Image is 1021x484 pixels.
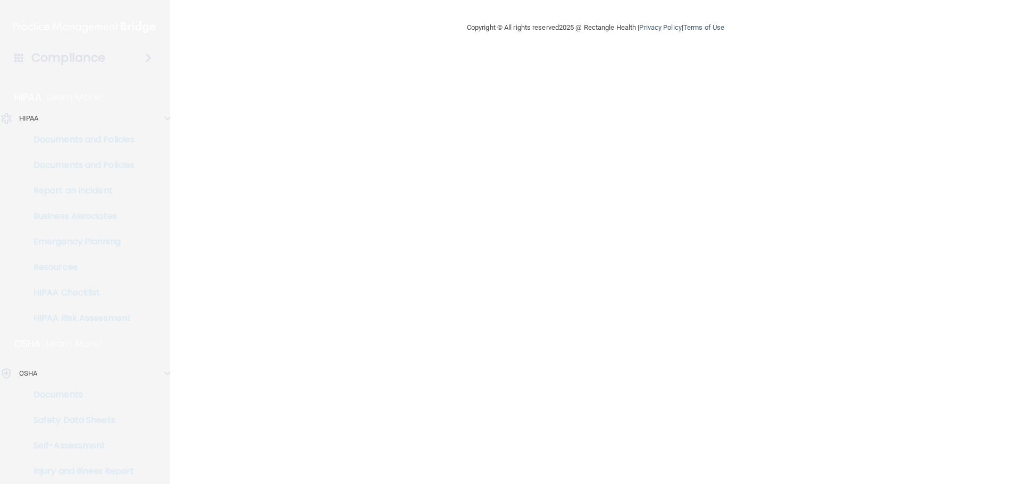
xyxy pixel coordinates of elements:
p: HIPAA [14,91,41,104]
p: Emergency Planning [7,236,152,247]
div: Copyright © All rights reserved 2025 @ Rectangle Health | | [401,11,790,45]
p: Self-Assessment [7,440,152,451]
a: Privacy Policy [639,23,681,31]
img: PMB logo [13,16,157,38]
p: Documents [7,389,152,400]
p: OSHA [19,367,37,380]
p: Business Associates [7,211,152,222]
p: HIPAA Risk Assessment [7,313,152,324]
p: Injury and Illness Report [7,466,152,477]
h4: Compliance [31,50,105,65]
p: OSHA [14,337,41,350]
p: Documents and Policies [7,160,152,171]
p: Report an Incident [7,185,152,196]
p: Resources [7,262,152,273]
p: Learn More! [47,91,103,104]
p: Learn More! [46,337,103,350]
a: Terms of Use [683,23,724,31]
p: HIPAA [19,112,39,125]
p: Documents and Policies [7,134,152,145]
p: Safety Data Sheets [7,415,152,426]
p: HIPAA Checklist [7,287,152,298]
